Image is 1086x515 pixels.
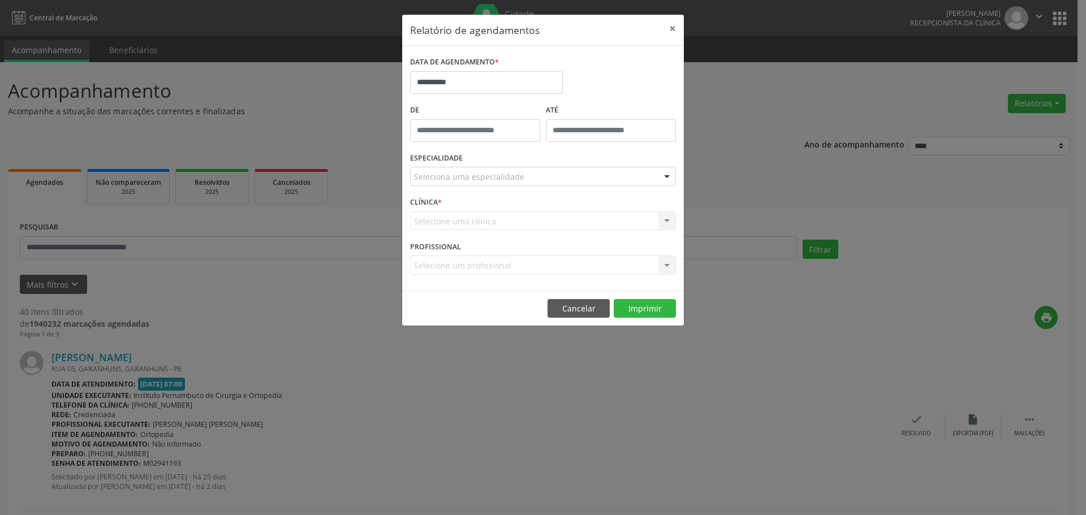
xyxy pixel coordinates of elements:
button: Cancelar [548,299,610,318]
label: ESPECIALIDADE [410,150,463,167]
button: Imprimir [614,299,676,318]
h5: Relatório de agendamentos [410,23,540,37]
label: CLÍNICA [410,194,442,211]
span: Seleciona uma especialidade [414,171,524,183]
label: ATÉ [546,102,676,119]
label: PROFISSIONAL [410,238,461,256]
label: De [410,102,540,119]
label: DATA DE AGENDAMENTO [410,54,499,71]
button: Close [661,15,684,42]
